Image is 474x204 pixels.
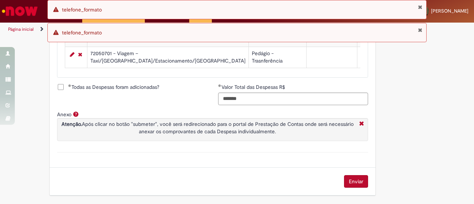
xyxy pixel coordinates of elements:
[57,111,71,118] label: Anexo
[68,50,76,59] a: Editar Linha 2
[221,84,287,90] span: Valor Total das Despesas R$
[71,111,80,117] span: Ajuda para Anexo
[218,84,221,87] span: Obrigatório Preenchido
[68,83,159,91] span: Todas as Despesas foram adicionadas?
[418,4,423,10] button: Fechar Notificação
[8,26,34,32] a: Página inicial
[76,50,84,59] a: Remover linha 2
[87,47,248,68] td: 72050701 - Viagem – Taxi/[GEOGRAPHIC_DATA]/Estacionamento/[GEOGRAPHIC_DATA]
[248,47,306,68] td: Pedágio - Trasnferência
[357,120,366,128] i: Fechar More information Por anexo
[418,27,423,33] button: Fechar Notificação
[344,175,368,188] button: Enviar
[62,29,102,36] span: telefone_formato
[1,4,39,19] img: ServiceNow
[431,8,468,14] span: [PERSON_NAME]
[6,23,310,36] ul: Trilhas de página
[62,6,102,13] span: telefone_formato
[68,84,71,87] span: Obrigatório Preenchido
[218,93,368,105] input: Valor Total das Despesas R$
[61,121,82,127] strong: Atenção.
[59,120,355,135] p: Após clicar no botão "submeter", você será redirecionado para o portal de Prestação de Contas ond...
